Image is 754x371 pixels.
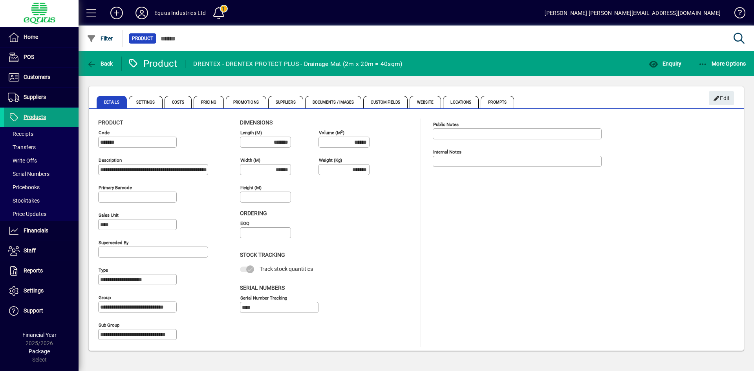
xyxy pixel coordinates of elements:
a: Receipts [4,127,79,141]
span: Pricebooks [8,184,40,190]
a: Write Offs [4,154,79,167]
span: Write Offs [8,157,37,164]
span: Serial Numbers [240,285,285,291]
span: Ordering [240,210,267,216]
span: Transfers [8,144,36,150]
span: Locations [443,96,479,108]
a: Financials [4,221,79,241]
mat-label: EOQ [240,221,249,226]
span: Documents / Images [305,96,362,108]
button: Back [85,57,115,71]
button: Edit [709,91,734,105]
span: Edit [713,92,730,105]
mat-label: Primary barcode [99,185,132,190]
app-page-header-button: Back [79,57,122,71]
span: Products [24,114,46,120]
a: Settings [4,281,79,301]
div: DRENTEX - DRENTEX PROTECT PLUS - Drainage Mat (2m x 20m = 40sqm) [193,58,402,70]
span: Settings [24,287,44,294]
span: Stocktakes [8,197,40,204]
mat-label: Serial Number tracking [240,295,287,300]
span: Stock Tracking [240,252,285,258]
span: Costs [165,96,192,108]
button: Profile [129,6,154,20]
span: Staff [24,247,36,254]
span: Price Updates [8,211,46,217]
span: Dimensions [240,119,273,126]
div: Equus Industries Ltd [154,7,206,19]
a: Home [4,27,79,47]
span: POS [24,54,34,60]
a: Support [4,301,79,321]
div: [PERSON_NAME] [PERSON_NAME][EMAIL_ADDRESS][DOMAIN_NAME] [544,7,721,19]
button: Filter [85,31,115,46]
span: Promotions [226,96,266,108]
span: Financial Year [22,332,57,338]
mat-label: Volume (m ) [319,130,344,135]
a: POS [4,48,79,67]
span: Customers [24,74,50,80]
span: Website [410,96,441,108]
a: Reports [4,261,79,281]
a: Pricebooks [4,181,79,194]
span: Pricing [194,96,224,108]
sup: 3 [341,129,343,133]
button: Add [104,6,129,20]
mat-label: Internal Notes [433,149,461,155]
span: Suppliers [24,94,46,100]
button: Enquiry [647,57,683,71]
span: Home [24,34,38,40]
mat-label: Height (m) [240,185,262,190]
span: Settings [129,96,163,108]
span: Package [29,348,50,355]
span: Serial Numbers [8,171,49,177]
div: Product [128,57,178,70]
mat-label: Description [99,157,122,163]
a: Stocktakes [4,194,79,207]
span: Receipts [8,131,33,137]
span: Product [132,35,153,42]
span: More Options [698,60,746,67]
mat-label: Width (m) [240,157,260,163]
mat-label: Code [99,130,110,135]
span: Back [87,60,113,67]
a: Price Updates [4,207,79,221]
span: Enquiry [649,60,681,67]
mat-label: Sales unit [99,212,119,218]
mat-label: Group [99,295,111,300]
mat-label: Superseded by [99,240,128,245]
mat-label: Sub group [99,322,119,328]
span: Custom Fields [363,96,407,108]
span: Financials [24,227,48,234]
span: Filter [87,35,113,42]
span: Details [97,96,127,108]
a: Transfers [4,141,79,154]
button: More Options [696,57,748,71]
a: Staff [4,241,79,261]
mat-label: Length (m) [240,130,262,135]
a: Knowledge Base [728,2,744,27]
span: Product [98,119,123,126]
a: Customers [4,68,79,87]
span: Reports [24,267,43,274]
span: Suppliers [268,96,303,108]
a: Suppliers [4,88,79,107]
a: Serial Numbers [4,167,79,181]
mat-label: Public Notes [433,122,459,127]
mat-label: Weight (Kg) [319,157,342,163]
span: Prompts [481,96,514,108]
span: Track stock quantities [260,266,313,272]
mat-label: Type [99,267,108,273]
span: Support [24,307,43,314]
